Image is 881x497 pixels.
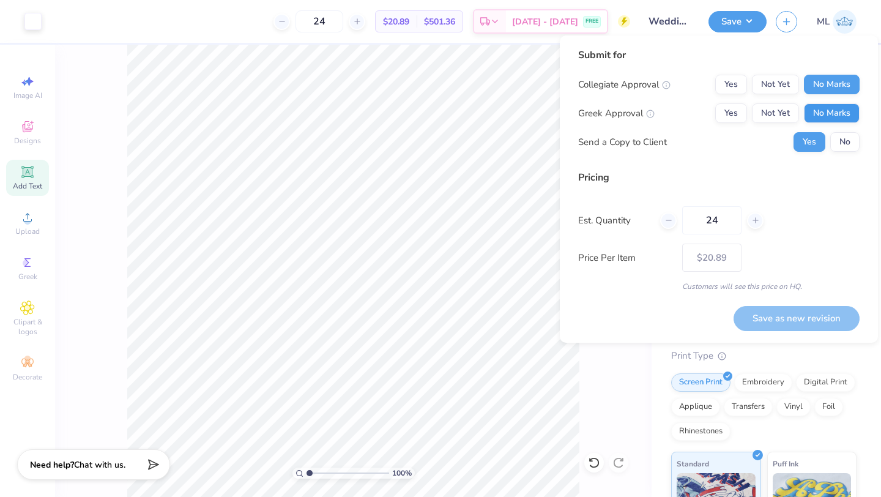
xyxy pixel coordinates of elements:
button: Yes [794,132,825,152]
div: Customers will see this price on HQ. [578,281,860,292]
span: Chat with us. [74,459,125,471]
span: FREE [585,17,598,26]
span: Add Text [13,181,42,191]
span: Image AI [13,91,42,100]
div: Screen Print [671,373,730,392]
button: Not Yet [752,103,799,123]
span: Decorate [13,372,42,382]
div: Rhinestones [671,422,730,441]
input: – – [682,206,742,234]
button: Not Yet [752,75,799,94]
span: [DATE] - [DATE] [512,15,578,28]
button: Yes [715,103,747,123]
div: Print Type [671,349,857,363]
span: $20.89 [383,15,409,28]
div: Pricing [578,170,860,185]
button: No Marks [804,103,860,123]
div: Embroidery [734,373,792,392]
button: Save [708,11,767,32]
span: Standard [677,457,709,470]
div: Foil [814,398,843,416]
img: Mallie Lahman [833,10,857,34]
div: Vinyl [776,398,811,416]
div: Collegiate Approval [578,78,671,92]
div: Greek Approval [578,106,655,121]
a: ML [817,10,857,34]
button: No Marks [804,75,860,94]
span: Greek [18,272,37,282]
button: Yes [715,75,747,94]
span: ML [817,15,830,29]
strong: Need help? [30,459,74,471]
button: No [830,132,860,152]
span: Designs [14,136,41,146]
label: Price Per Item [578,251,673,265]
div: Send a Copy to Client [578,135,667,149]
span: $501.36 [424,15,455,28]
div: Transfers [724,398,773,416]
span: Puff Ink [773,457,798,470]
input: Untitled Design [639,9,699,34]
input: – – [296,10,343,32]
span: Clipart & logos [6,317,49,337]
span: 100 % [392,468,412,479]
div: Submit for [578,48,860,62]
label: Est. Quantity [578,214,651,228]
div: Digital Print [796,373,855,392]
div: Applique [671,398,720,416]
span: Upload [15,226,40,236]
